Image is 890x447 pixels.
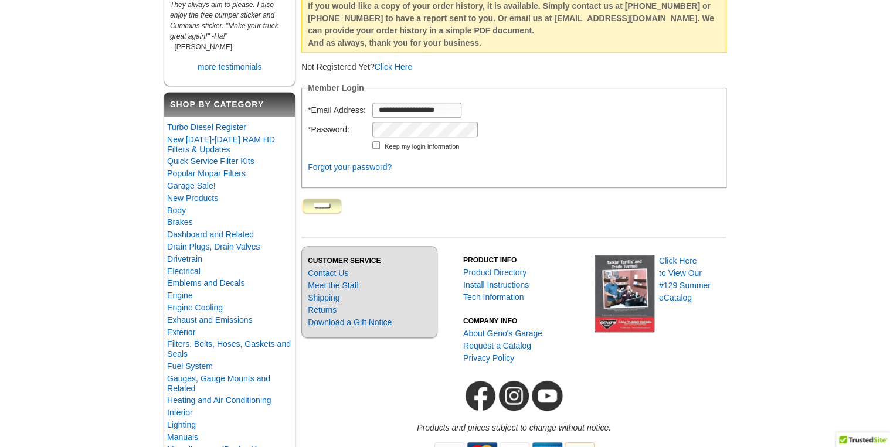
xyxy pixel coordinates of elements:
a: Tech Information [463,292,524,302]
a: Contact Us [308,268,348,278]
a: Download a Gift Notice [308,318,392,327]
a: Dashboard and Related [167,230,254,239]
a: Returns [308,305,337,315]
a: Install Instructions [463,280,529,289]
a: About Geno's Garage [463,329,542,338]
label: Email Address: [308,103,366,118]
a: New [DATE]-[DATE] RAM HD Filters & Updates [167,135,275,154]
a: Manuals [167,432,198,442]
a: Request a Catalog [463,341,531,350]
a: Engine Cooling [167,303,223,312]
a: New Products [167,193,218,203]
a: more testimonials [198,62,262,71]
a: Garage Sale! [167,181,216,190]
a: Body [167,206,186,215]
label: Password: [308,122,366,138]
a: Click Hereto View Our#129 SummereCatalog [659,256,711,302]
img: Geno's Garage Facebook Link [464,373,497,418]
a: Click Here [375,62,413,71]
a: Fuel System [167,361,213,371]
em: Products and prices subject to change without notice. [417,423,611,432]
a: Engine [167,291,193,300]
span: Keep my login information [385,143,459,150]
a: Popular Mopar Filters [167,169,246,178]
legend: Member Login [308,82,364,94]
a: Gauges, Gauge Mounts and Related [167,374,270,393]
img: Geno's Garage YouTube Channel [531,373,564,418]
a: Drivetrain [167,254,202,264]
a: Exhaust and Emissions [167,315,253,325]
a: Shipping [308,293,340,302]
em: If you would like a copy of your order history, it is available. Simply contact us at [PHONE_NUMB... [308,1,714,35]
a: Lighting [167,420,196,429]
img: Geno's Garage eCatalog [595,255,654,332]
a: Filters, Belts, Hoses, Gaskets and Seals [167,339,291,359]
h2: Shop By Category [164,93,295,117]
a: Quick Service Filter Kits [167,156,254,166]
a: Exterior [167,327,195,337]
a: Brakes [167,217,193,227]
a: Forgot your password? [308,162,392,172]
h3: COMPANY INFO [463,316,586,326]
a: Privacy Policy [463,353,514,363]
a: Turbo Diesel Register [167,122,246,132]
h3: PRODUCT INFO [463,255,586,265]
p: Not Registered Yet? [301,61,726,73]
a: Drain Plugs, Drain Valves [167,242,260,251]
a: Heating and Air Conditioning [167,395,271,405]
a: Meet the Staff [308,281,359,290]
h3: CUSTOMER SERVICE [308,255,431,266]
em: And as always, thank you for your business. [308,38,481,47]
img: Geno's Garage Instagram Link [497,373,531,418]
a: Interior [167,408,193,417]
a: Product Directory [463,268,526,277]
a: Emblems and Decals [167,278,244,288]
a: Electrical [167,267,201,276]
